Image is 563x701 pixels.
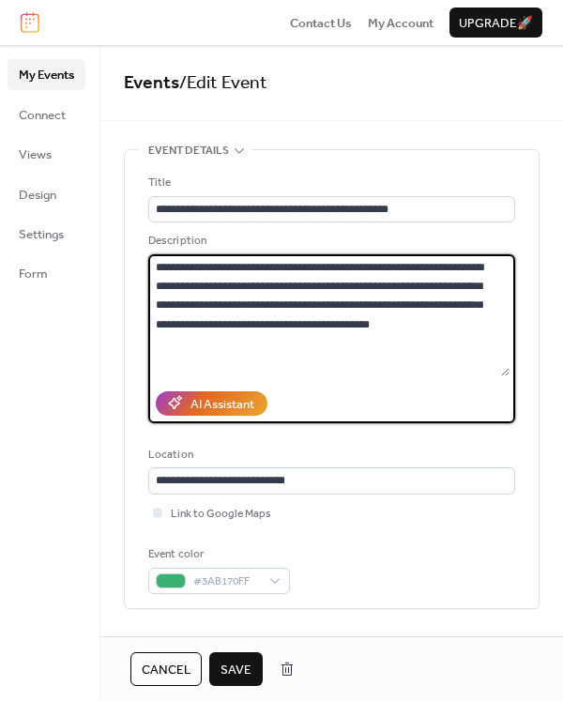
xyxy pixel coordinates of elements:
a: Events [124,66,179,100]
span: Upgrade 🚀 [459,14,533,33]
div: AI Assistant [190,395,254,414]
a: Settings [8,219,85,249]
img: logo [21,12,39,33]
div: Description [148,232,511,251]
span: Form [19,265,48,283]
span: My Events [19,66,74,84]
span: Link to Google Maps [171,505,271,524]
a: Design [8,179,85,209]
button: Upgrade🚀 [449,8,542,38]
span: Cancel [142,661,190,679]
div: Title [148,174,511,192]
span: Settings [19,225,64,244]
span: #3AB170FF [193,572,260,591]
button: Cancel [130,652,202,686]
span: Save [221,661,251,679]
a: Contact Us [290,13,352,32]
a: My Account [368,13,434,32]
a: Views [8,139,85,169]
span: Connect [19,106,66,125]
div: Event color [148,545,286,564]
span: / Edit Event [179,66,267,100]
span: My Account [368,14,434,33]
a: My Events [8,59,85,89]
span: Date and time [148,632,228,650]
span: Event details [148,142,229,160]
span: Views [19,145,52,164]
span: Design [19,186,56,205]
span: Contact Us [290,14,352,33]
button: Save [209,652,263,686]
a: Connect [8,99,85,130]
div: Location [148,446,511,465]
a: Form [8,258,85,288]
button: AI Assistant [156,391,267,416]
